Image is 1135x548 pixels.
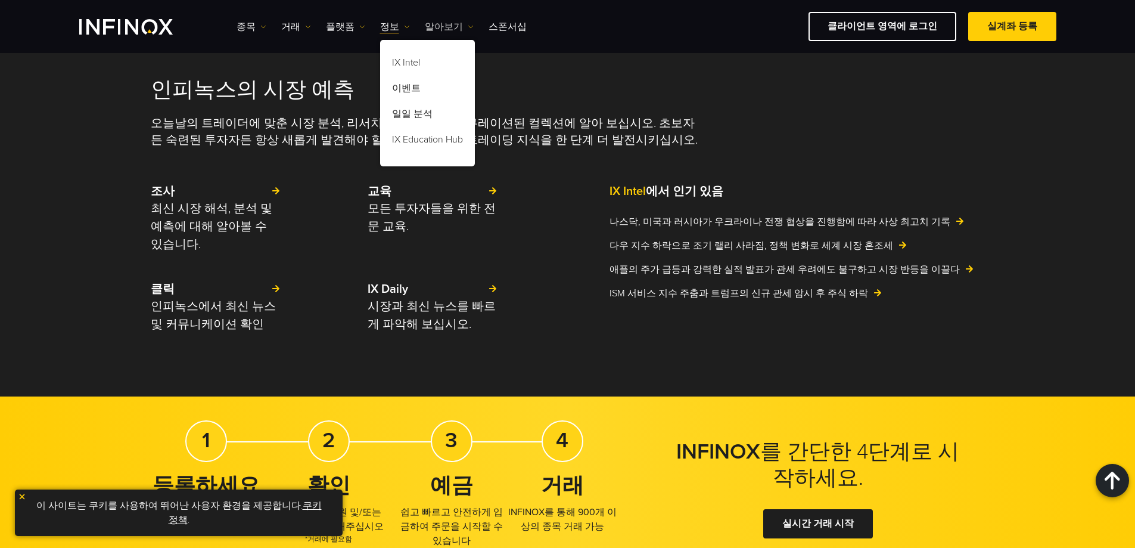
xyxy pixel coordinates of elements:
[610,215,985,229] a: 나스닥, 미국과 러시아가 우크라이나 전쟁 협상을 진행함에 따라 사상 최고치 기록
[273,534,384,544] span: *거래에 필요함
[489,20,527,34] a: 스폰서십
[202,428,210,453] strong: 1
[368,281,498,333] a: IX Daily 시장과 최신 뉴스를 빠르게 파악해 보십시오.
[541,473,584,499] strong: 거래
[610,262,985,277] a: 애플의 주가 급등과 강력한 실적 발표가 관세 우려에도 불구하고 시장 반등을 이끌다
[396,505,507,548] p: 쉽고 빠르고 안전하게 입금하여 주문을 시작할 수 있습니다
[237,20,266,34] a: 종목
[151,282,175,296] strong: 클릭
[368,183,498,236] a: 교육 모든 투자자들을 위한 전문 교육.
[281,20,311,34] a: 거래
[809,12,956,41] a: 클라이언트 영역에 로그인
[380,78,475,103] a: 이벤트
[368,200,498,236] p: 모든 투자자들을 위한 전문 교육.
[368,298,498,333] p: 시장과 최신 뉴스를 빠르게 파악해 보십시오.
[763,509,873,538] a: 실시간 거래 시작
[368,184,391,199] strong: 교육
[676,439,760,465] strong: INFINOX
[307,473,350,499] strong: 확인
[151,200,281,253] p: 최신 시장 해석, 분석 및 예측에 대해 알아볼 수 있습니다.
[21,496,337,530] p: 이 사이트는 쿠키를 사용하여 뛰어난 사용자 환경을 제공합니다. .
[326,20,365,34] a: 플랫폼
[380,20,410,34] a: 정보
[669,439,967,491] h2: 를 간단한 4단계로 시작하세요.
[507,505,618,534] p: INFINOX를 통해 900개 이상의 종목 거래 가능
[368,282,408,296] strong: IX Daily
[610,286,985,301] a: ISM 서비스 지수 주춤과 트럼프의 신규 관세 암시 후 주식 하락
[151,281,281,333] a: 클릭 인피녹스에서 최신 뉴스 및 커뮤니케이션 확인
[425,20,474,34] a: 알아보기
[430,473,473,499] strong: 예금
[151,77,985,103] h2: 인피녹스의 시장 예측
[610,184,646,199] span: IX Intel
[322,428,335,453] strong: 2
[79,19,201,35] a: INFINOX Logo
[151,183,281,253] a: 조사 최신 시장 해석, 분석 및 예측에 대해 알아볼 수 있습니다.
[151,115,701,148] p: 오늘날의 트레이더에 맞춘 시장 분석, 리서치 및 교육 자료의 큐레이션된 컬렉션에 알아 보십시오. 초보자든 숙련된 투자자든 항상 새롭게 발견해야 할 것이 있습니다. 트레이딩 지...
[380,52,475,78] a: IX Intel
[151,184,175,199] strong: 조사
[151,298,281,333] p: 인피녹스에서 최신 뉴스 및 커뮤니케이션 확인
[153,473,260,499] strong: 등록하세요
[380,129,475,154] a: IX Education Hub
[610,239,985,253] a: 다우 지수 하락으로 조기 랠리 사라짐, 정책 변화로 세계 시장 혼조세
[380,103,475,129] a: 일일 분석
[445,428,458,453] strong: 3
[610,184,723,199] strong: 에서 인기 있음
[556,428,568,453] strong: 4
[968,12,1056,41] a: 실계좌 등록
[18,493,26,501] img: yellow close icon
